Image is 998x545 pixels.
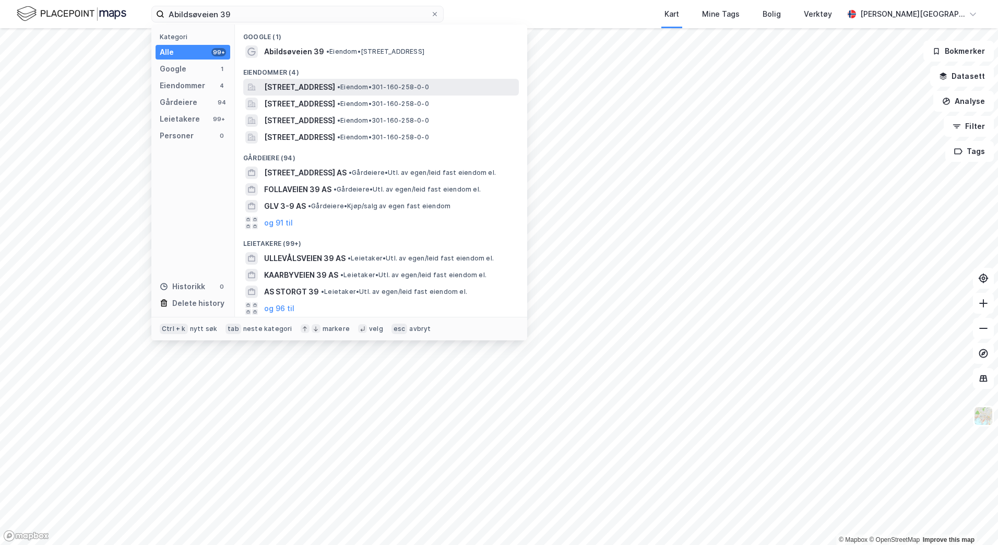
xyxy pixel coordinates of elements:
div: Eiendommer (4) [235,60,527,79]
div: Historikk [160,280,205,293]
div: Google [160,63,186,75]
span: AS STORGT 39 [264,286,319,298]
span: • [337,100,340,108]
button: Bokmerker [923,41,994,62]
div: [PERSON_NAME][GEOGRAPHIC_DATA] [860,8,965,20]
div: 4 [218,81,226,90]
div: esc [391,324,408,334]
div: Alle [160,46,174,58]
span: • [321,288,324,295]
button: Analyse [933,91,994,112]
span: Leietaker • Utl. av egen/leid fast eiendom el. [321,288,467,296]
span: • [334,185,337,193]
span: [STREET_ADDRESS] [264,98,335,110]
span: GLV 3-9 AS [264,200,306,212]
div: Bolig [763,8,781,20]
input: Søk på adresse, matrikkel, gårdeiere, leietakere eller personer [164,6,431,22]
div: 0 [218,132,226,140]
div: Gårdeiere [160,96,197,109]
div: velg [369,325,383,333]
div: Gårdeiere (94) [235,146,527,164]
span: ULLEVÅLSVEIEN 39 AS [264,252,346,265]
span: • [337,116,340,124]
button: og 91 til [264,217,293,229]
span: KAARBYVEIEN 39 AS [264,269,338,281]
div: Ctrl + k [160,324,188,334]
div: Kart [664,8,679,20]
span: [STREET_ADDRESS] AS [264,167,347,179]
div: Leietakere [160,113,200,125]
span: Gårdeiere • Kjøp/salg av egen fast eiendom [308,202,450,210]
span: [STREET_ADDRESS] [264,114,335,127]
span: Abildsøveien 39 [264,45,324,58]
span: Gårdeiere • Utl. av egen/leid fast eiendom el. [349,169,496,177]
span: • [308,202,311,210]
div: 99+ [211,115,226,123]
div: Google (1) [235,25,527,43]
button: og 96 til [264,302,294,315]
span: • [337,83,340,91]
span: • [326,48,329,55]
span: Eiendom • 301-160-258-0-0 [337,133,429,141]
a: Mapbox homepage [3,530,49,542]
iframe: Chat Widget [946,495,998,545]
span: Gårdeiere • Utl. av egen/leid fast eiendom el. [334,185,481,194]
span: Eiendom • 301-160-258-0-0 [337,83,429,91]
a: OpenStreetMap [869,536,920,543]
div: neste kategori [243,325,292,333]
div: Mine Tags [702,8,740,20]
span: • [337,133,340,141]
div: Kontrollprogram for chat [946,495,998,545]
div: tab [225,324,241,334]
span: Eiendom • 301-160-258-0-0 [337,100,429,108]
a: Improve this map [923,536,975,543]
div: Personer [160,129,194,142]
img: Z [973,406,993,426]
button: Filter [944,116,994,137]
div: Leietakere (99+) [235,231,527,250]
div: avbryt [409,325,431,333]
div: 94 [218,98,226,106]
span: Leietaker • Utl. av egen/leid fast eiendom el. [340,271,486,279]
div: 1 [218,65,226,73]
span: [STREET_ADDRESS] [264,131,335,144]
span: Eiendom • [STREET_ADDRESS] [326,48,424,56]
span: Leietaker • Utl. av egen/leid fast eiendom el. [348,254,494,263]
button: Tags [945,141,994,162]
span: [STREET_ADDRESS] [264,81,335,93]
div: 99+ [211,48,226,56]
span: • [340,271,343,279]
div: Delete history [172,297,224,310]
span: Eiendom • 301-160-258-0-0 [337,116,429,125]
div: Eiendommer [160,79,205,92]
div: markere [323,325,350,333]
a: Mapbox [839,536,868,543]
span: FOLLAVEIEN 39 AS [264,183,331,196]
span: • [349,169,352,176]
div: nytt søk [190,325,218,333]
div: Kategori [160,33,230,41]
span: • [348,254,351,262]
img: logo.f888ab2527a4732fd821a326f86c7f29.svg [17,5,126,23]
div: 0 [218,282,226,291]
button: Datasett [930,66,994,87]
div: Verktøy [804,8,832,20]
